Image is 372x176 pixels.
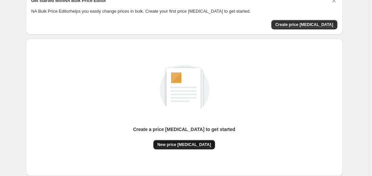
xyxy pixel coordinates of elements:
p: Create a price [MEDICAL_DATA] to get started [133,126,235,133]
button: New price [MEDICAL_DATA] [153,140,215,149]
span: New price [MEDICAL_DATA] [157,142,211,147]
span: Create price [MEDICAL_DATA] [275,22,333,27]
p: NA Bulk Price Editor helps you easily change prices in bulk. Create your first price [MEDICAL_DAT... [31,8,337,15]
button: Create price change job [271,20,337,29]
